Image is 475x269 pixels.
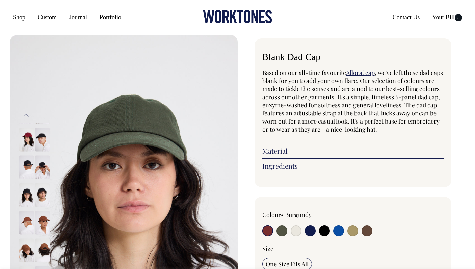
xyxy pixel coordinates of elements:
img: black [35,183,50,207]
span: One Size Fits All [266,260,309,268]
div: Colour [262,211,335,219]
span: , we've left these dad caps blank for you to add your own flare. Our selection of colours are mad... [262,69,443,133]
a: Portfolio [97,11,124,23]
label: Burgundy [285,211,312,219]
img: chocolate [35,211,50,234]
img: black [19,183,34,207]
h1: Blank Dad Cap [262,52,444,62]
div: Size [262,245,444,253]
img: chocolate [35,238,50,262]
a: Material [262,147,444,155]
span: • [281,211,284,219]
a: Allora! cap [346,69,375,77]
span: 0 [455,14,462,21]
img: black [35,155,50,179]
a: Journal [67,11,90,23]
a: Custom [35,11,59,23]
a: Shop [10,11,28,23]
a: Ingredients [262,162,444,170]
img: chocolate [19,211,34,234]
a: Your Bill0 [429,11,465,23]
img: chocolate [19,238,34,262]
img: black [19,155,34,179]
img: burgundy [19,128,34,151]
a: Contact Us [390,11,423,23]
button: Previous [21,108,31,123]
span: Based on our all-time favourite [262,69,346,77]
img: black [35,128,50,151]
